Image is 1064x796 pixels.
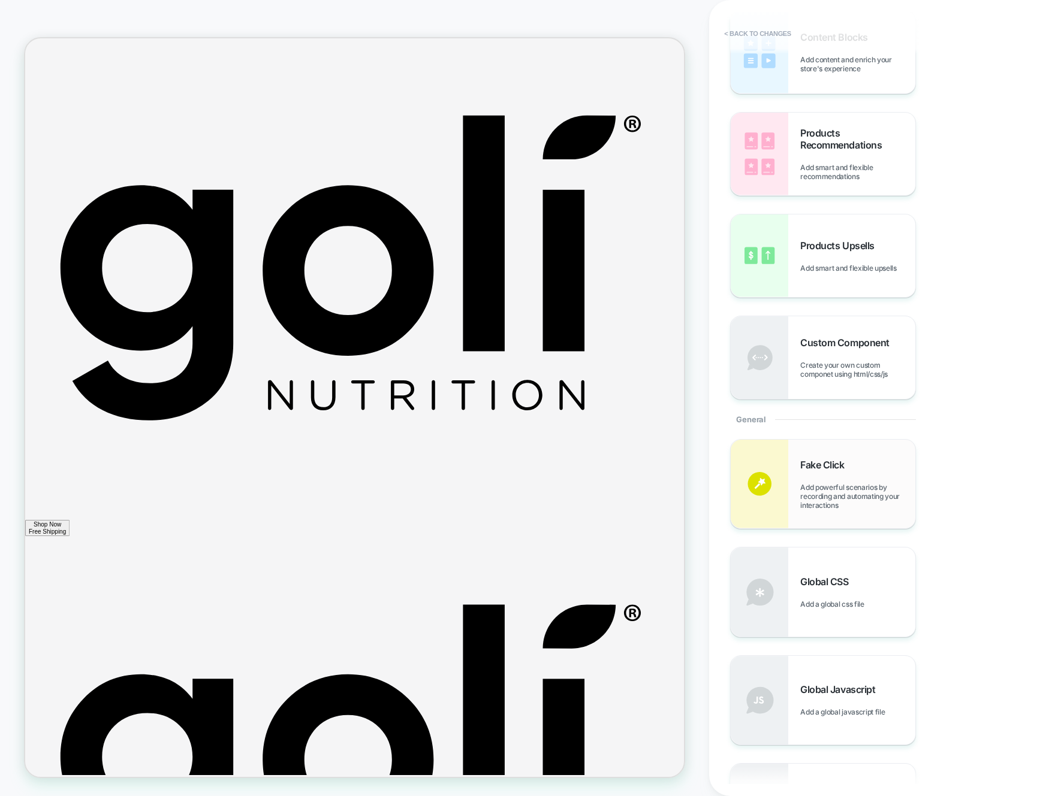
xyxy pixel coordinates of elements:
[800,361,915,379] span: Create your own custom componet using html/css/js
[5,644,55,653] div: Shop Now
[800,600,870,609] span: Add a global css file
[800,483,915,510] span: Add powerful scenarios by recording and automating your interactions
[800,127,915,151] span: Products Recommendations
[800,459,850,471] span: Fake Click
[800,683,881,695] span: Global Javascript
[800,707,891,716] span: Add a global javascript file
[800,163,915,181] span: Add smart and flexible recommendations
[800,264,902,273] span: Add smart and flexible upsells
[5,653,55,662] div: Free Shipping
[800,783,883,795] span: Define New Event
[718,24,797,43] button: < Back to changes
[800,337,895,349] span: Custom Component
[800,240,880,252] span: Products Upsells
[800,576,854,588] span: Global CSS
[800,55,915,73] span: Add content and enrich your store's experience
[730,399,916,439] div: General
